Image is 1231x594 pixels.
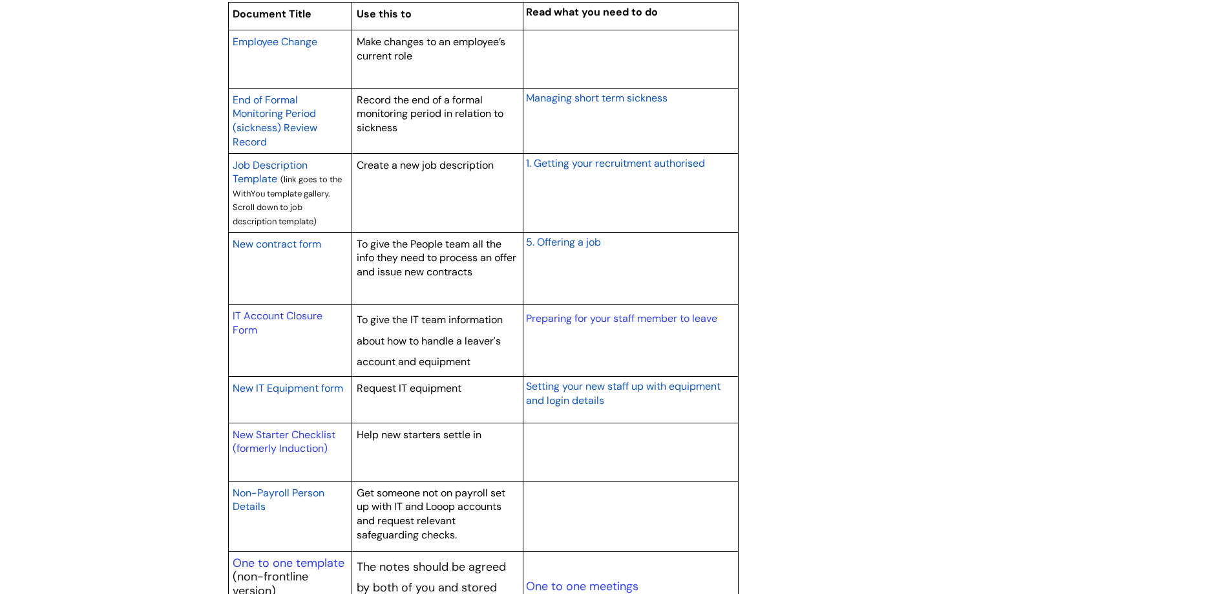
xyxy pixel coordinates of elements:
a: One to one meetings [526,578,638,594]
span: Read what you need to do [526,5,658,19]
span: Make changes to an employee’s current role [357,35,505,63]
span: Help new starters settle in [357,428,481,441]
span: Employee Change [233,35,317,48]
a: Job Description Template [233,157,308,187]
span: 5. Offering a job [526,235,601,249]
span: Managing short term sickness [526,91,668,105]
span: New IT Equipment form [233,381,343,395]
a: Employee Change [233,34,317,49]
a: 1. Getting your recruitment authorised [526,155,705,171]
a: New Starter Checklist (formerly Induction) [233,428,335,456]
a: New IT Equipment form [233,380,343,396]
span: 1. Getting your recruitment authorised [526,156,705,170]
span: Setting your new staff up with equipment and login details [526,379,721,407]
a: Setting your new staff up with equipment and login details [526,378,721,408]
a: New contract form [233,236,321,251]
a: One to one template [233,555,344,571]
span: Create a new job description [357,158,494,172]
span: Use this to [357,7,412,21]
a: IT Account Closure Form [233,309,322,337]
span: Request IT equipment [357,381,461,395]
span: (link goes to the WithYou template gallery. Scroll down to job description template) [233,174,342,227]
span: Get someone not on payroll set up with IT and Looop accounts and request relevant safeguarding ch... [357,486,505,542]
span: New contract form [233,237,321,251]
span: Record the end of a formal monitoring period in relation to sickness [357,93,503,134]
a: Preparing for your staff member to leave [526,312,717,325]
span: Non-Payroll Person Details [233,486,324,514]
a: Managing short term sickness [526,90,668,105]
span: To give the IT team information about how to handle a leaver's account and equipment [357,313,503,368]
a: End of Formal Monitoring Period (sickness) Review Record [233,92,317,149]
span: To give the People team all the info they need to process an offer and issue new contracts [357,237,516,279]
span: End of Formal Monitoring Period (sickness) Review Record [233,93,317,149]
a: Non-Payroll Person Details [233,485,324,514]
span: Document Title [233,7,311,21]
span: Job Description Template [233,158,308,186]
a: 5. Offering a job [526,234,601,249]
